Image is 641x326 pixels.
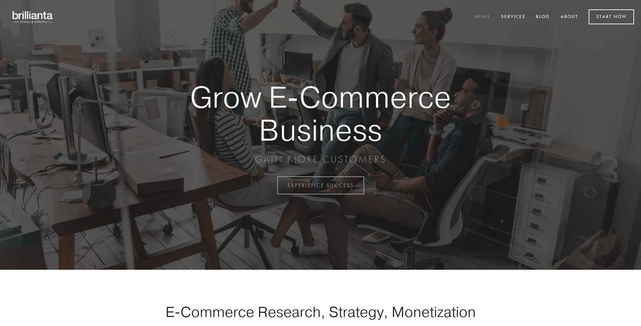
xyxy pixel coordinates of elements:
p: GAIN MORE CUSTOMERS [166,153,475,166]
a: EXPERIENCE SUCCESS [277,176,364,194]
a: About [556,11,583,23]
a: Start Now [589,9,634,24]
a: Blog [531,11,554,23]
a: Home [471,11,495,23]
h1: E-Commerce Research, Strategy, Monetization [144,303,497,320]
strong: Grow E-Commerce Business [166,81,475,146]
img: brillianta - research, strategy, marketing [7,7,59,27]
a: Services [497,11,530,23]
